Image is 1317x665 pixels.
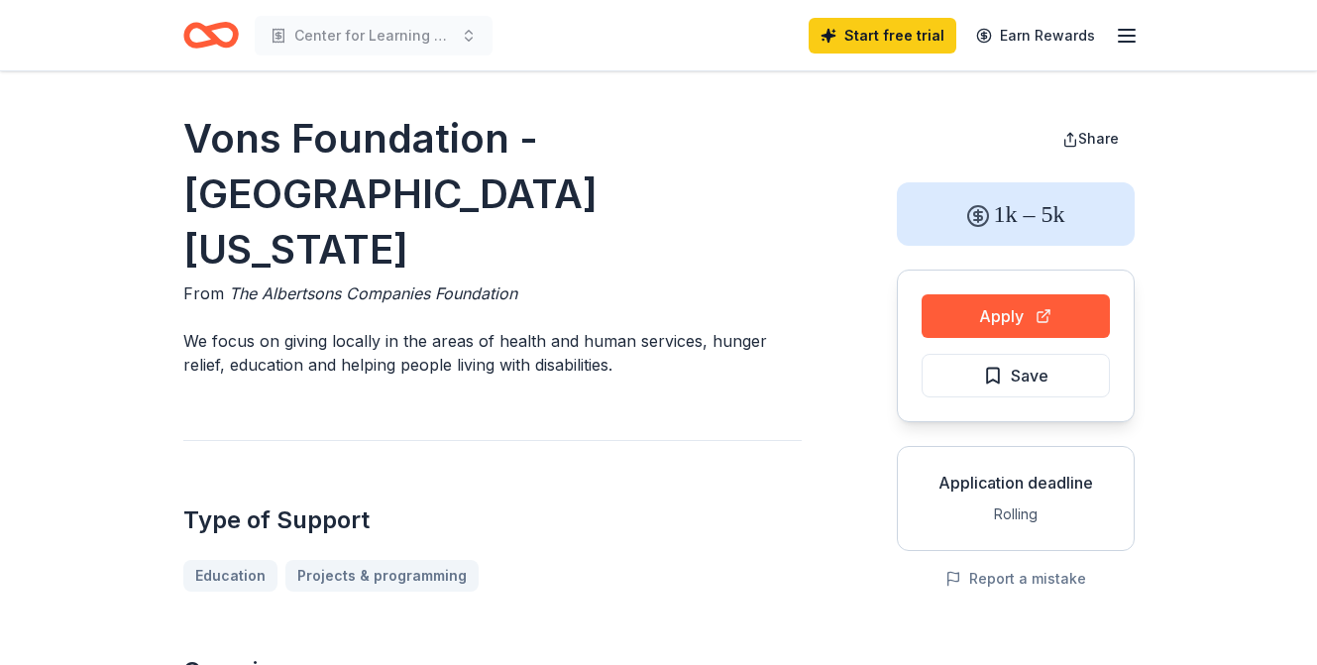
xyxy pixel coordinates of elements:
[183,281,802,305] div: From
[1011,363,1048,388] span: Save
[183,12,239,58] a: Home
[809,18,956,54] a: Start free trial
[945,567,1086,591] button: Report a mistake
[229,283,517,303] span: The Albertsons Companies Foundation
[183,329,802,377] p: We focus on giving locally in the areas of health and human services, hunger relief, education an...
[1078,130,1119,147] span: Share
[1046,119,1135,159] button: Share
[964,18,1107,54] a: Earn Rewards
[183,560,277,592] a: Education
[183,504,802,536] h2: Type of Support
[183,111,802,277] h1: Vons Foundation - [GEOGRAPHIC_DATA][US_STATE]
[285,560,479,592] a: Projects & programming
[897,182,1135,246] div: 1k – 5k
[922,294,1110,338] button: Apply
[922,354,1110,397] button: Save
[294,24,453,48] span: Center for Learning Unlimited
[255,16,493,55] button: Center for Learning Unlimited
[914,502,1118,526] div: Rolling
[914,471,1118,495] div: Application deadline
